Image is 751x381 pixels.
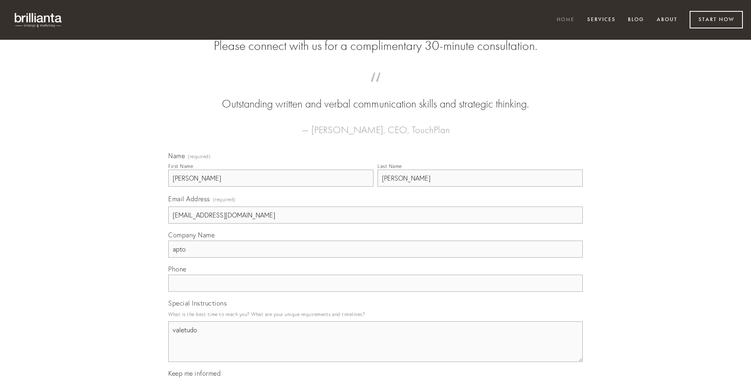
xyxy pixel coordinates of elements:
[690,11,743,28] a: Start Now
[168,231,215,239] span: Company Name
[378,163,402,169] div: Last Name
[168,369,221,377] span: Keep me informed
[168,38,583,54] h2: Please connect with us for a complimentary 30-minute consultation.
[168,309,583,320] p: What is the best time to reach you? What are your unique requirements and timelines?
[651,13,683,27] a: About
[168,321,583,362] textarea: valetudo
[168,163,193,169] div: First Name
[181,112,570,138] figcaption: — [PERSON_NAME], CEO, TouchPlan
[623,13,649,27] a: Blog
[181,80,570,112] blockquote: Outstanding written and verbal communication skills and strategic thinking.
[181,80,570,96] span: “
[213,194,236,205] span: (required)
[168,152,185,160] span: Name
[551,13,580,27] a: Home
[168,265,187,273] span: Phone
[8,8,69,32] img: brillianta - research, strategy, marketing
[188,154,211,159] span: (required)
[168,299,227,307] span: Special Instructions
[582,13,621,27] a: Services
[168,195,210,203] span: Email Address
